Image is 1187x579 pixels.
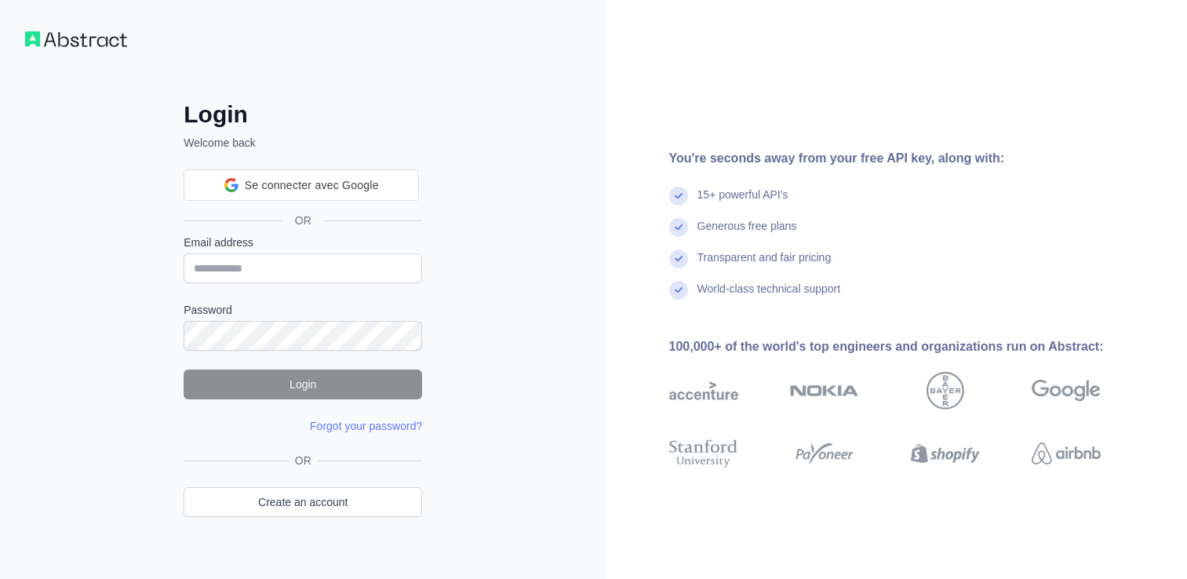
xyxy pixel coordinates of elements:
[669,187,688,206] img: check mark
[911,436,980,471] img: shopify
[184,370,422,399] button: Login
[310,420,422,432] a: Forgot your password?
[25,31,127,47] img: Workflow
[184,100,422,129] h2: Login
[669,337,1151,356] div: 100,000+ of the world's top engineers and organizations run on Abstract:
[184,487,422,517] a: Create an account
[1032,436,1101,471] img: airbnb
[669,218,688,237] img: check mark
[289,453,318,468] span: OR
[697,249,832,281] div: Transparent and fair pricing
[790,372,859,410] img: nokia
[1032,372,1101,410] img: google
[184,135,422,151] p: Welcome back
[669,281,688,300] img: check mark
[669,436,738,471] img: stanford university
[669,249,688,268] img: check mark
[184,169,419,201] div: Se connecter avec Google
[184,302,422,318] label: Password
[669,149,1151,168] div: You're seconds away from your free API key, along with:
[245,177,379,194] span: Se connecter avec Google
[927,372,964,410] img: bayer
[697,187,788,218] div: 15+ powerful API's
[184,235,422,250] label: Email address
[669,372,738,410] img: accenture
[282,213,324,228] span: OR
[790,436,859,471] img: payoneer
[697,218,797,249] div: Generous free plans
[697,281,841,312] div: World-class technical support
